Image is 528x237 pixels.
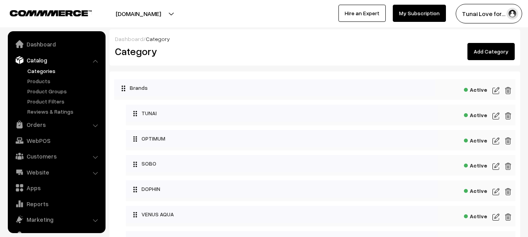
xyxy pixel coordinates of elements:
img: edit [492,136,499,146]
a: Dashboard [10,37,103,51]
img: drag [121,85,126,91]
button: Tunai Love for… [456,4,522,23]
a: Product Groups [25,87,103,95]
img: edit [505,136,512,146]
img: drag [133,136,138,142]
a: Orders [10,118,103,132]
img: edit [505,162,512,171]
a: Reports [10,197,103,211]
a: Reviews & Ratings [25,107,103,116]
a: Hire an Expert [338,5,386,22]
a: Add Category [467,43,515,60]
div: SOBO [126,155,438,172]
button: [DOMAIN_NAME] [88,4,188,23]
img: edit [492,187,499,196]
button: Collapse [114,79,122,94]
img: edit [492,212,499,222]
a: Product Filters [25,97,103,105]
a: Dashboard [115,36,143,42]
img: edit [492,162,499,171]
img: edit [492,86,499,95]
span: Active [464,135,487,144]
a: Marketing [10,212,103,226]
img: drag [133,110,138,117]
div: TUNAI [126,105,438,122]
a: Customers [10,149,103,163]
div: VENUS AQUA [126,206,438,223]
img: edit [492,111,499,121]
span: Active [464,84,487,94]
a: Apps [10,181,103,195]
div: OPTIMUM [126,130,438,147]
span: Active [464,160,487,169]
span: Active [464,109,487,119]
div: / [115,35,515,43]
div: Brands [114,79,435,96]
img: edit [505,187,512,196]
a: Categories [25,67,103,75]
img: drag [133,161,138,168]
a: Products [25,77,103,85]
img: user [507,8,518,20]
a: WebPOS [10,134,103,148]
span: Active [464,210,487,220]
span: Category [146,36,170,42]
a: COMMMERCE [10,8,78,17]
img: COMMMERCE [10,10,92,16]
a: Website [10,165,103,179]
img: drag [133,212,138,218]
a: Catalog [10,53,103,67]
h2: Category [115,45,309,57]
span: Active [464,185,487,195]
a: My Subscription [393,5,446,22]
img: drag [133,186,138,192]
img: edit [505,212,512,222]
img: edit [505,111,512,121]
img: edit [505,86,512,95]
div: DOPHIN [126,180,438,198]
